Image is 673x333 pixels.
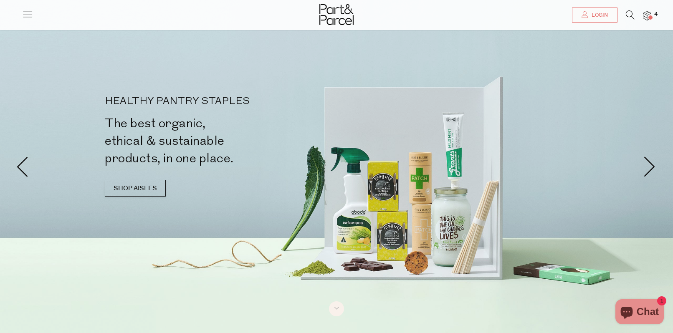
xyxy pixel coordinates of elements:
[105,180,166,197] a: SHOP AISLES
[613,299,666,326] inbox-online-store-chat: Shopify online store chat
[319,4,354,25] img: Part&Parcel
[572,8,617,23] a: Login
[643,11,651,20] a: 4
[105,115,340,167] h2: The best organic, ethical & sustainable products, in one place.
[652,11,660,18] span: 4
[105,96,340,106] p: HEALTHY PANTRY STAPLES
[590,12,608,19] span: Login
